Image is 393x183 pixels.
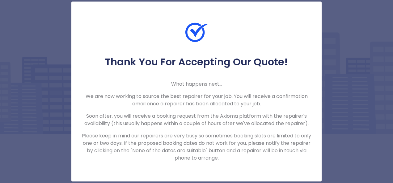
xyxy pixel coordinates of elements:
[81,93,312,108] p: We are now working to source the best repairer for your job. You will receive a confirmation emai...
[185,21,208,43] img: Check
[81,132,312,162] p: Please keep in mind our repairers are very busy so sometimes booking slots are limited to only on...
[81,80,312,88] p: What happens next...
[81,112,312,127] p: Soon after, you will receive a booking request from the Axioma platform with the repairer's avail...
[81,56,312,68] h5: Thank You For Accepting Our Quote!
